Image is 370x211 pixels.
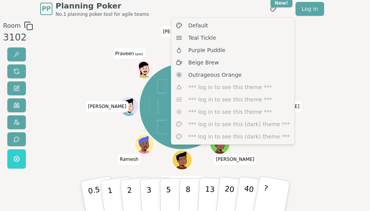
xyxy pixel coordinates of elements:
span: Beige Brew [188,59,219,66]
span: Default [188,22,208,29]
span: Outrageous Orange [188,71,242,79]
span: Purple Puddle [188,46,225,54]
span: Teal Tickle [188,34,216,42]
